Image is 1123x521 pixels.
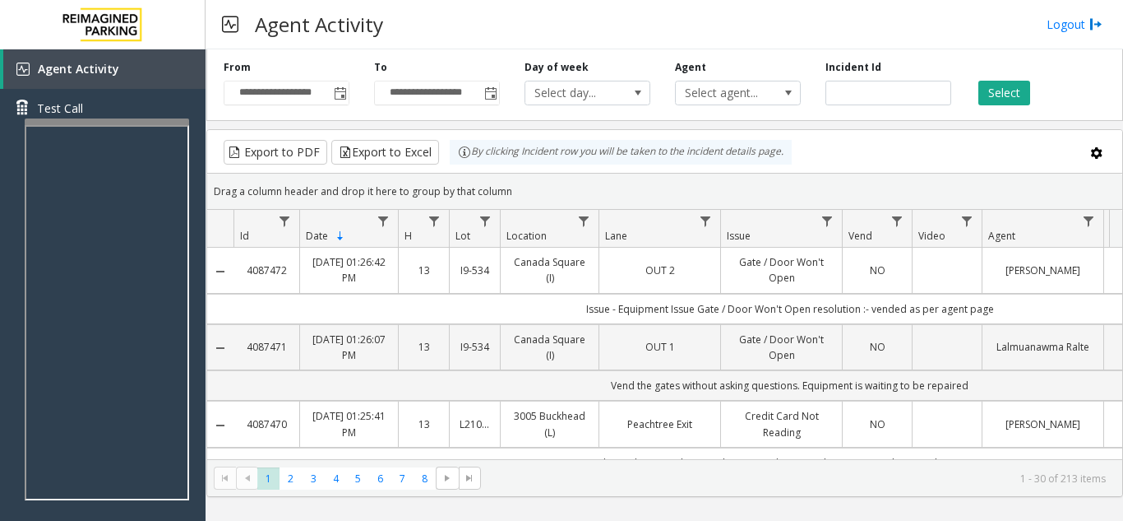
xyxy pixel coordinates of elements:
[347,468,369,490] span: Page 5
[525,60,589,75] label: Day of week
[303,468,325,490] span: Page 3
[1078,210,1100,232] a: Agent Filter Menu
[695,210,717,232] a: Lane Filter Menu
[525,81,625,105] span: Select day...
[224,60,251,75] label: From
[511,332,589,363] a: Canada Square (I)
[1047,16,1102,33] a: Logout
[331,140,439,165] button: Export to Excel
[306,229,328,243] span: Date
[1089,16,1102,33] img: logout
[992,416,1093,432] a: [PERSON_NAME]
[870,263,885,277] span: NO
[409,339,439,355] a: 13
[825,60,881,75] label: Incident Id
[474,210,497,232] a: Lot Filter Menu
[404,229,412,243] span: H
[330,81,349,105] span: Toggle popup
[727,229,751,243] span: Issue
[458,146,471,159] img: infoIcon.svg
[609,416,710,432] a: Peachtree Exit
[676,81,775,105] span: Select agent...
[816,210,839,232] a: Issue Filter Menu
[511,254,589,286] a: Canada Square (I)
[3,49,206,89] a: Agent Activity
[409,263,439,278] a: 13
[956,210,978,232] a: Video Filter Menu
[609,263,710,278] a: OUT 2
[870,417,885,431] span: NO
[436,467,458,490] span: Go to the next page
[240,229,249,243] span: Id
[374,60,387,75] label: To
[573,210,595,232] a: Location Filter Menu
[511,408,589,440] a: 3005 Buckhead (L)
[460,416,490,432] a: L21082601
[310,408,388,440] a: [DATE] 01:25:41 PM
[372,210,395,232] a: Date Filter Menu
[853,263,902,278] a: NO
[334,230,347,243] span: Sortable
[423,210,446,232] a: H Filter Menu
[222,4,238,44] img: pageIcon
[450,140,792,165] div: By clicking Incident row you will be taken to the incident details page.
[409,416,439,432] a: 13
[918,229,945,243] span: Video
[257,468,280,490] span: Page 1
[731,408,832,440] a: Credit Card Not Reading
[853,416,902,432] a: NO
[243,263,289,278] a: 4087472
[310,254,388,286] a: [DATE] 01:26:42 PM
[207,210,1122,459] div: Data table
[207,265,233,278] a: Collapse Details
[16,63,30,76] img: 'icon'
[325,468,347,490] span: Page 4
[207,177,1122,206] div: Drag a column header and drop it here to group by that column
[605,229,627,243] span: Lane
[609,339,710,355] a: OUT 1
[37,100,83,117] span: Test Call
[243,339,289,355] a: 4087471
[870,340,885,354] span: NO
[992,263,1093,278] a: [PERSON_NAME]
[848,229,872,243] span: Vend
[414,468,436,490] span: Page 8
[992,339,1093,355] a: Lalmuanawma Ralte
[886,210,908,232] a: Vend Filter Menu
[481,81,499,105] span: Toggle popup
[38,61,119,77] span: Agent Activity
[460,339,490,355] a: I9-534
[207,419,233,432] a: Collapse Details
[491,472,1106,486] kendo-pager-info: 1 - 30 of 213 items
[243,416,289,432] a: 4087470
[441,472,454,485] span: Go to the next page
[369,468,391,490] span: Page 6
[731,332,832,363] a: Gate / Door Won't Open
[274,210,296,232] a: Id Filter Menu
[988,229,1015,243] span: Agent
[675,60,706,75] label: Agent
[224,140,327,165] button: Export to PDF
[280,468,302,490] span: Page 2
[463,472,476,485] span: Go to the last page
[455,229,470,243] span: Lot
[459,467,481,490] span: Go to the last page
[310,332,388,363] a: [DATE] 01:26:07 PM
[853,339,902,355] a: NO
[460,263,490,278] a: I9-534
[506,229,547,243] span: Location
[207,342,233,355] a: Collapse Details
[391,468,414,490] span: Page 7
[247,4,391,44] h3: Agent Activity
[731,254,832,286] a: Gate / Door Won't Open
[978,81,1030,105] button: Select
